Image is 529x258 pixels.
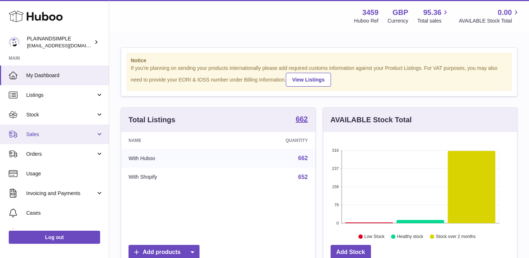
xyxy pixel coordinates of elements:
div: Huboo Ref [354,17,379,24]
a: Log out [9,231,100,244]
strong: GBP [392,8,408,17]
th: Quantity [226,132,315,149]
h3: Total Listings [129,115,175,125]
text: 158 [332,184,339,189]
img: duco@plainandsimple.com [9,37,20,48]
span: Invoicing and Payments [26,190,96,197]
span: Sales [26,131,96,138]
span: 95.36 [423,8,441,17]
span: Cases [26,210,103,217]
text: Stock over 2 months [436,234,475,239]
span: Orders [26,151,96,158]
text: Low Stock [364,234,384,239]
a: View Listings [286,73,331,87]
a: 95.36 Total sales [417,8,450,24]
h3: AVAILABLE Stock Total [331,115,412,125]
text: 316 [332,148,339,152]
td: With Huboo [121,149,226,168]
td: With Shopify [121,168,226,187]
span: Listings [26,92,96,99]
text: 0 [336,221,339,225]
a: 662 [296,115,308,124]
div: PLAINANDSIMPLE [27,35,92,49]
span: Stock [26,111,96,118]
span: 0.00 [498,8,512,17]
span: My Dashboard [26,72,103,79]
th: Name [121,132,226,149]
strong: 3459 [362,8,379,17]
strong: Notice [131,57,508,64]
strong: 662 [296,115,308,123]
text: 237 [332,166,339,171]
text: 79 [334,203,339,207]
a: 652 [298,174,308,180]
span: Total sales [417,17,450,24]
div: If you're planning on sending your products internationally please add required customs informati... [131,65,508,87]
text: Healthy stock [397,234,423,239]
span: AVAILABLE Stock Total [459,17,520,24]
span: Usage [26,170,103,177]
a: 662 [298,155,308,161]
div: Currency [388,17,408,24]
a: 0.00 AVAILABLE Stock Total [459,8,520,24]
span: [EMAIL_ADDRESS][DOMAIN_NAME] [27,43,107,48]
